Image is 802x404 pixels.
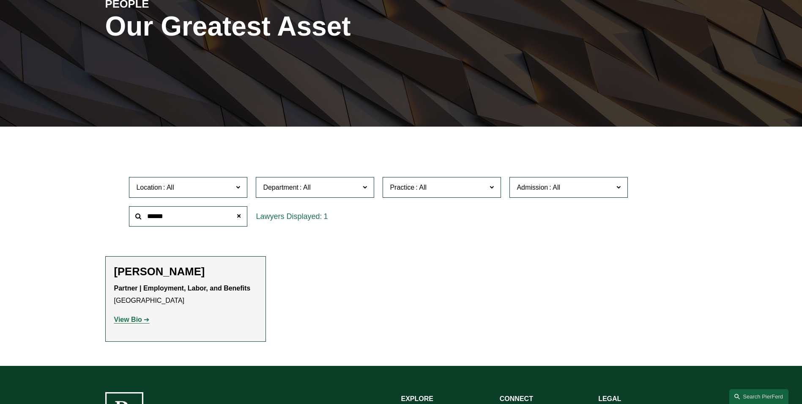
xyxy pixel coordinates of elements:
span: Department [263,184,298,191]
h1: Our Greatest Asset [105,11,500,42]
strong: View Bio [114,316,142,323]
h2: [PERSON_NAME] [114,265,257,278]
a: View Bio [114,316,150,323]
strong: EXPLORE [401,395,433,402]
span: 1 [323,212,328,221]
span: Admission [517,184,548,191]
span: Location [136,184,162,191]
p: [GEOGRAPHIC_DATA] [114,282,257,307]
a: Search this site [729,389,788,404]
strong: LEGAL [598,395,621,402]
strong: Partner | Employment, Labor, and Benefits [114,285,251,292]
span: Practice [390,184,414,191]
strong: CONNECT [500,395,533,402]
